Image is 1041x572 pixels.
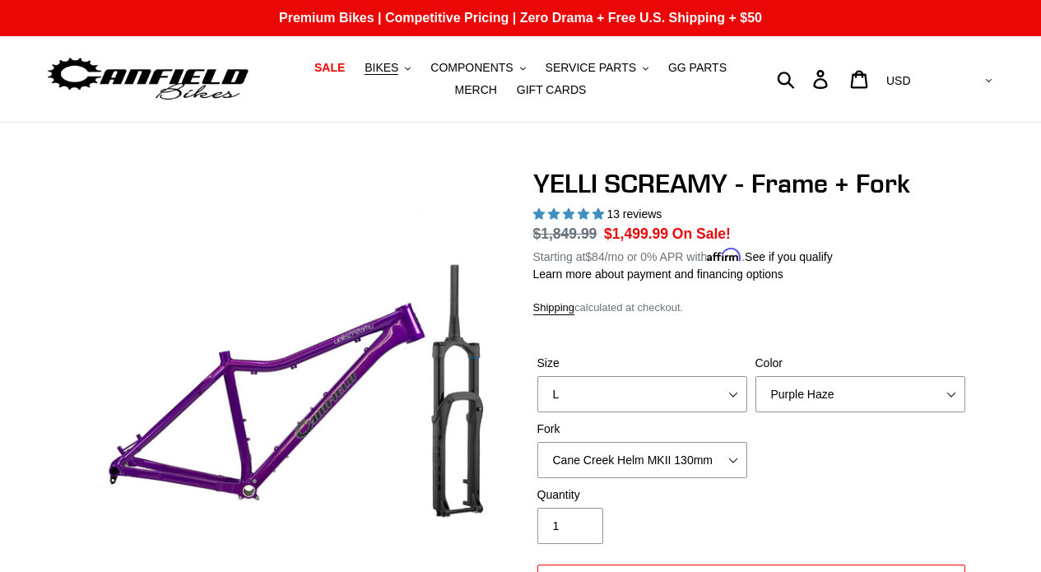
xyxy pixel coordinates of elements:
[533,300,969,316] div: calculated at checkout.
[533,226,597,242] s: $1,849.99
[537,57,657,79] button: SERVICE PARTS
[755,355,965,372] label: Color
[668,61,727,75] span: GG PARTS
[447,79,505,101] a: MERCH
[45,53,251,105] img: Canfield Bikes
[533,267,783,281] a: Learn more about payment and financing options
[356,57,419,79] button: BIKES
[537,355,747,372] label: Size
[314,61,345,75] span: SALE
[533,207,607,221] span: 5.00 stars
[546,61,636,75] span: SERVICE PARTS
[365,61,398,75] span: BIKES
[537,486,747,504] label: Quantity
[745,250,833,263] a: See if you qualify - Learn more about Affirm Financing (opens in modal)
[509,79,595,101] a: GIFT CARDS
[533,244,833,266] p: Starting at /mo or 0% APR with .
[606,207,662,221] span: 13 reviews
[533,168,969,199] h1: YELLI SCREAMY - Frame + Fork
[585,250,604,263] span: $84
[533,301,575,315] a: Shipping
[517,83,587,97] span: GIFT CARDS
[306,57,353,79] a: SALE
[660,57,735,79] a: GG PARTS
[672,223,731,244] span: On Sale!
[537,421,747,438] label: Fork
[422,57,533,79] button: COMPONENTS
[707,248,741,262] span: Affirm
[430,61,513,75] span: COMPONENTS
[604,226,668,242] span: $1,499.99
[455,83,497,97] span: MERCH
